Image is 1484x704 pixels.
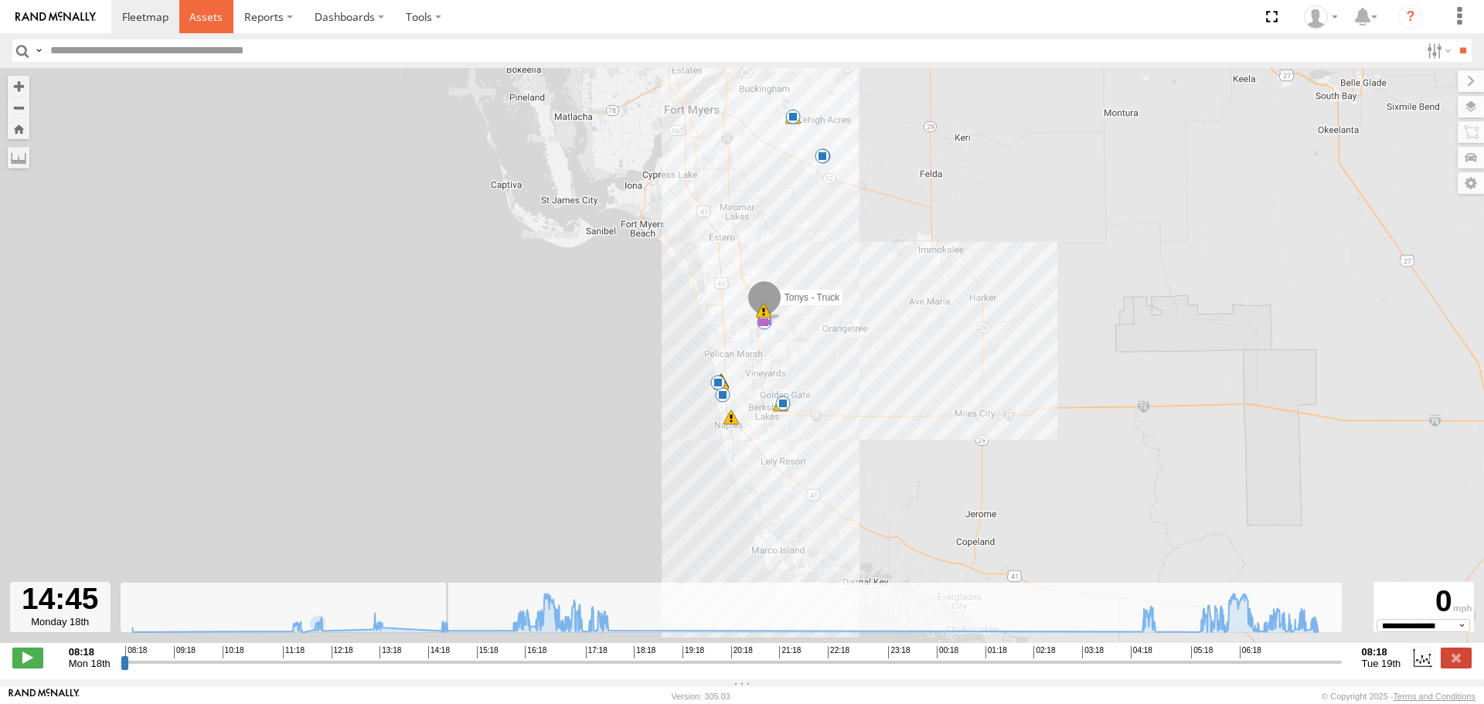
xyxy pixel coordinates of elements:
span: 13:18 [380,646,401,658]
span: 17:18 [586,646,608,658]
strong: 08:18 [1362,646,1401,658]
div: 8 [756,303,771,318]
span: 21:18 [779,646,801,658]
a: Terms and Conditions [1394,692,1475,701]
span: 06:18 [1240,646,1261,658]
a: Visit our Website [9,689,80,704]
span: 23:18 [888,646,910,658]
span: 18:18 [634,646,655,658]
span: 03:18 [1082,646,1104,658]
span: 11:18 [283,646,305,658]
span: Tue 19th Aug 2025 [1362,658,1401,669]
div: Version: 305.03 [672,692,730,701]
span: 22:18 [828,646,849,658]
label: Map Settings [1458,172,1484,194]
span: Tonys - Truck [785,291,839,302]
span: 14:18 [428,646,450,658]
div: 0 [1376,584,1472,619]
label: Search Filter Options [1421,39,1454,62]
span: 01:18 [985,646,1007,658]
span: 16:18 [525,646,546,658]
button: Zoom out [8,97,29,118]
strong: 08:18 [69,646,111,658]
span: 05:18 [1191,646,1213,658]
span: 08:18 [125,646,147,658]
span: 10:18 [223,646,244,658]
label: Search Query [32,39,45,62]
span: 20:18 [731,646,753,658]
span: 19:18 [682,646,704,658]
button: Zoom in [8,76,29,97]
span: 12:18 [332,646,353,658]
i: ? [1398,5,1423,29]
label: Close [1441,648,1472,668]
button: Zoom Home [8,118,29,139]
div: Liz Vargas [1298,5,1343,29]
span: 15:18 [477,646,499,658]
span: 02:18 [1033,646,1055,658]
div: 6 [773,396,788,412]
div: © Copyright 2025 - [1322,692,1475,701]
label: Measure [8,147,29,168]
label: Play/Stop [12,648,43,668]
span: Mon 18th Aug 2025 [69,658,111,669]
span: 09:18 [174,646,196,658]
img: rand-logo.svg [15,12,96,22]
span: 00:18 [937,646,958,658]
span: 04:18 [1131,646,1152,658]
